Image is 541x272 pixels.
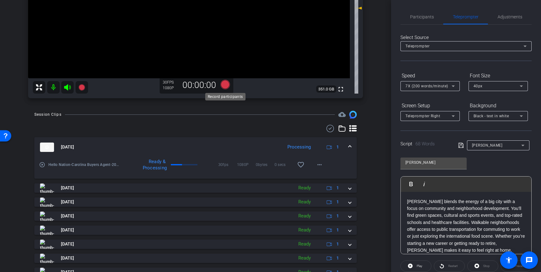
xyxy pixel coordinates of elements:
[34,254,357,263] mat-expansion-panel-header: thumb-nail[DATE]Ready1
[34,157,357,179] div: thumb-nail[DATE]Processing1
[237,162,256,168] span: 1080P
[140,158,169,171] div: Ready & Processing
[474,84,483,88] span: 40px
[39,162,45,168] mat-icon: play_circle_outline
[61,185,74,191] span: [DATE]
[469,100,528,111] div: Background
[275,162,293,168] span: 0 secs
[61,199,74,205] span: [DATE]
[295,198,314,206] div: Ready
[34,183,357,193] mat-expansion-panel-header: thumb-nail[DATE]Ready1
[336,255,339,261] span: 1
[405,114,440,118] span: Teleprompter Right
[400,140,449,148] div: Script
[336,241,339,247] span: 1
[474,114,509,118] span: Black - text in white
[297,161,305,168] mat-icon: favorite_border
[34,197,357,207] mat-expansion-panel-header: thumb-nail[DATE]Ready1
[205,93,246,100] div: Record participants
[498,15,522,19] span: Adjustments
[284,143,314,151] div: Processing
[338,111,346,118] span: Destinations for your clips
[295,226,314,234] div: Ready
[469,70,528,81] div: Font Size
[61,213,74,219] span: [DATE]
[295,184,314,192] div: Ready
[163,80,178,85] div: 30
[34,111,62,118] div: Session Clips
[405,44,429,48] span: Teleprompter
[218,162,237,168] span: 30fps
[338,111,346,118] mat-icon: cloud_upload
[400,260,431,272] button: Play
[40,254,54,263] img: thumb-nail
[410,15,434,19] span: Participants
[34,211,357,221] mat-expansion-panel-header: thumb-nail[DATE]Ready1
[40,240,54,249] img: thumb-nail
[295,212,314,220] div: Ready
[48,162,121,168] span: Hello Nation-Carolina Buyers Agent-2025-09-26-16-26-08-794-0
[295,240,314,248] div: Ready
[336,199,339,205] span: 1
[336,213,339,219] span: 1
[415,141,435,147] span: 68 Words
[61,144,74,150] span: [DATE]
[61,255,74,261] span: [DATE]
[178,80,220,90] div: 00:00:00
[355,4,362,12] mat-icon: 0 dB
[505,256,513,264] mat-icon: accessibility
[316,161,323,168] mat-icon: more_horiz
[400,100,460,111] div: Screen Setup
[256,162,275,168] span: 0bytes
[472,143,503,148] span: [PERSON_NAME]
[417,264,422,268] span: Play
[453,15,479,19] span: Teleprompter
[405,159,462,166] input: Title
[336,144,339,150] span: 1
[400,34,532,41] div: Select Source
[407,198,525,254] p: [PERSON_NAME] blends the energy of a big city with a focus on community and neighborhood developm...
[34,240,357,249] mat-expansion-panel-header: thumb-nail[DATE]Ready1
[400,70,460,81] div: Speed
[40,211,54,221] img: thumb-nail
[40,197,54,207] img: thumb-nail
[34,137,357,157] mat-expansion-panel-header: thumb-nail[DATE]Processing1
[61,241,74,247] span: [DATE]
[40,226,54,235] img: thumb-nail
[61,227,74,233] span: [DATE]
[163,85,178,90] div: 1080P
[405,84,448,88] span: 7X (200 words/minute)
[167,80,174,85] span: FPS
[349,111,357,118] img: Session clips
[40,183,54,193] img: thumb-nail
[336,227,339,233] span: 1
[34,226,357,235] mat-expansion-panel-header: thumb-nail[DATE]Ready1
[337,85,345,93] mat-icon: fullscreen
[295,255,314,262] div: Ready
[336,185,339,191] span: 1
[525,256,533,264] mat-icon: message
[40,143,54,152] img: thumb-nail
[316,85,336,93] span: 351.0 GB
